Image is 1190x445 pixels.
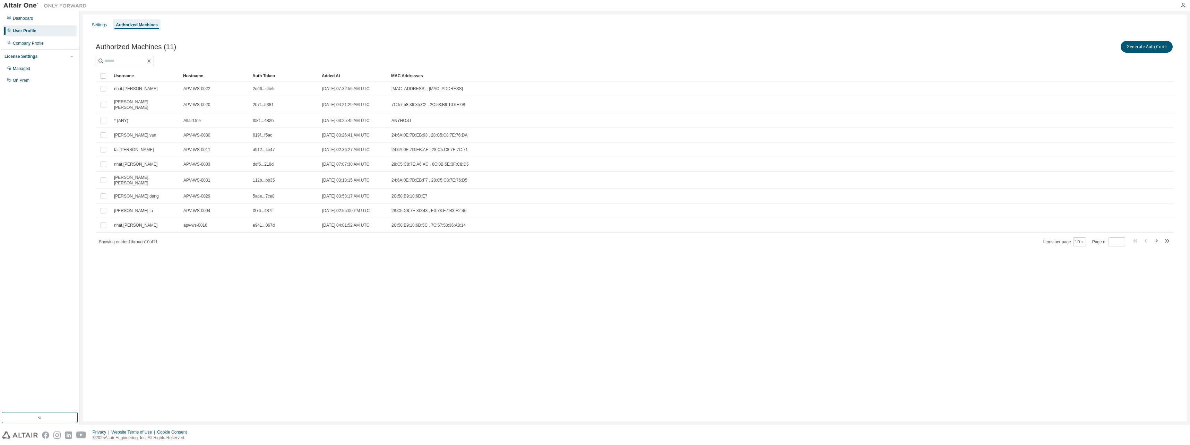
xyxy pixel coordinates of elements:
span: [DATE] 02:55:00 PM UTC [322,208,370,213]
div: Auth Token [252,70,316,81]
span: APV-WS-0029 [183,193,210,199]
span: [DATE] 03:18:15 AM UTC [322,177,370,183]
span: ddf5...218d [253,162,274,167]
span: Items per page [1043,237,1086,246]
div: License Settings [5,54,37,59]
span: [PERSON_NAME].[PERSON_NAME] [114,175,177,186]
button: Generate Auth Code [1121,41,1173,53]
span: APV-WS-0020 [183,102,210,107]
span: tai.[PERSON_NAME] [114,147,154,152]
span: 112b...bb35 [253,177,275,183]
div: User Profile [13,28,36,34]
img: linkedin.svg [65,431,72,439]
span: [MAC_ADDRESS] , [MAC_ADDRESS] [391,86,463,91]
span: [DATE] 03:25:45 AM UTC [322,118,370,123]
span: 5ade...7ce8 [253,193,275,199]
span: Showing entries 1 through 10 of 11 [99,239,158,244]
div: Username [114,70,178,81]
span: AltairOne [183,118,201,123]
div: Settings [92,22,107,28]
span: APV-WS-0004 [183,208,210,213]
span: [PERSON_NAME].[PERSON_NAME] [114,99,177,110]
span: [DATE] 04:01:52 AM UTC [322,222,370,228]
span: Authorized Machines (11) [96,43,176,51]
span: [DATE] 03:58:17 AM UTC [322,193,370,199]
span: 2C:58:B9:10:6D:E7 [391,193,427,199]
span: 28:C5:C8:7E:A6:AC , 6C:0B:5E:3F:C8:D5 [391,162,469,167]
span: nhat.[PERSON_NAME] [114,162,157,167]
span: [DATE] 02:36:27 AM UTC [322,147,370,152]
div: Dashboard [13,16,33,21]
span: Page n. [1092,237,1125,246]
span: * (ANY) [114,118,128,123]
span: 24:6A:0E:7D:EB:AF , 28:C5:C8:7E:7C:71 [391,147,468,152]
span: nhat.[PERSON_NAME] [114,222,157,228]
span: f081...482b [253,118,274,123]
span: APV-WS-0030 [183,132,210,138]
button: 10 [1075,239,1084,245]
img: facebook.svg [42,431,49,439]
span: 2b7f...5381 [253,102,274,107]
div: Hostname [183,70,247,81]
span: 24:6A:0E:7D:EB:93 , 28:C5:C8:7E:76:DA [391,132,467,138]
img: youtube.svg [76,431,86,439]
span: 28:C5:C8:7E:8D:48 , E0:73:E7:B3:E2:46 [391,208,466,213]
p: © 2025 Altair Engineering, Inc. All Rights Reserved. [93,435,191,441]
span: [PERSON_NAME].dang [114,193,159,199]
div: MAC Addresses [391,70,1101,81]
span: APV-WS-0022 [183,86,210,91]
span: d912...4e47 [253,147,275,152]
span: nhat.[PERSON_NAME] [114,86,157,91]
div: Added At [322,70,386,81]
div: Privacy [93,429,111,435]
span: [PERSON_NAME].ta [114,208,153,213]
span: 2C:58:B9:10:6D:5C , 7C:57:58:36:A8:14 [391,222,466,228]
img: Altair One [3,2,90,9]
span: [DATE] 03:26:41 AM UTC [322,132,370,138]
div: Website Terms of Use [111,429,157,435]
span: [DATE] 07:32:55 AM UTC [322,86,370,91]
div: Managed [13,66,30,71]
span: 619f...f5ac [253,132,272,138]
div: Cookie Consent [157,429,191,435]
span: APV-WS-0011 [183,147,210,152]
span: [DATE] 07:07:30 AM UTC [322,162,370,167]
span: APV-WS-0003 [183,162,210,167]
img: altair_logo.svg [2,431,38,439]
span: APV-WS-0031 [183,177,210,183]
span: [PERSON_NAME].van [114,132,156,138]
span: e941...067d [253,222,275,228]
div: On Prem [13,78,29,83]
div: Authorized Machines [116,22,158,28]
span: 7C:57:58:36:35:C2 , 2C:58:B9:10:6E:08 [391,102,465,107]
span: apv-ws-0016 [183,222,207,228]
img: instagram.svg [53,431,61,439]
span: 24:6A:0E:7D:EB:F7 , 28:C5:C8:7E:76:D5 [391,177,467,183]
span: f376...487f [253,208,273,213]
span: ANYHOST [391,118,412,123]
div: Company Profile [13,41,44,46]
span: 2dd6...c4e5 [253,86,275,91]
span: [DATE] 04:21:29 AM UTC [322,102,370,107]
